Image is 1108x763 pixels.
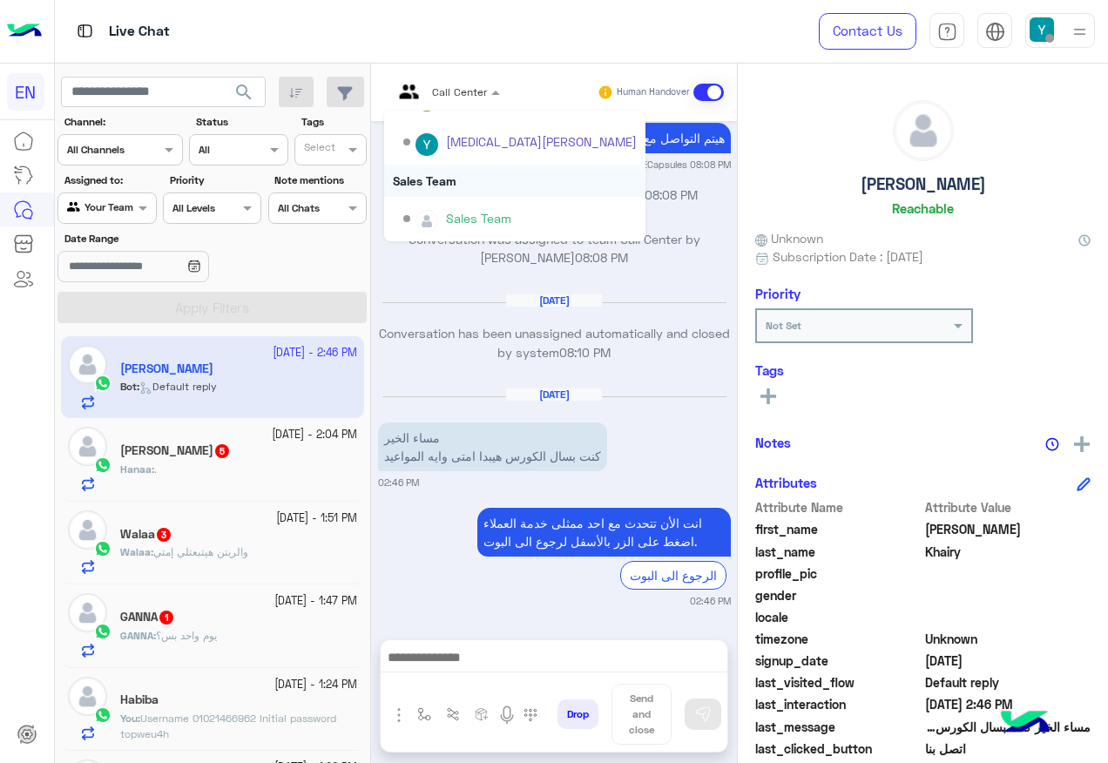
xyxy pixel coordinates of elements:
[301,139,335,159] div: Select
[432,85,487,98] span: Call Center
[925,608,1091,626] span: null
[415,210,438,233] img: defaultAdmin.png
[154,463,157,476] span: .
[384,165,645,197] div: Sales Team
[925,739,1091,758] span: اتصل بنا
[755,564,922,583] span: profile_pic
[94,540,111,557] img: WhatsApp
[64,172,154,188] label: Assigned to:
[694,706,712,723] img: send message
[925,520,1091,538] span: Mohamed
[755,586,922,604] span: gender
[7,13,42,50] img: Logo
[415,133,438,156] img: ACg8ocI6MlsIVUV_bq7ynHKXRHAHHf_eEJuK8wzlPyPcd5DXp5YqWA=s96-c
[925,543,1091,561] span: Khairy
[68,510,107,550] img: defaultAdmin.png
[755,475,817,490] h6: Attributes
[68,427,107,466] img: defaultAdmin.png
[378,324,731,361] p: Conversation has been unassigned automatically and closed by system
[94,623,111,640] img: WhatsApp
[120,443,231,458] h5: Hanaa Ahmed
[417,707,431,721] img: select flow
[274,677,357,693] small: [DATE] - 1:24 PM
[1030,17,1054,42] img: userImage
[276,510,357,527] small: [DATE] - 1:51 PM
[74,20,96,42] img: tab
[153,545,248,558] span: والريتن هيتبعتلي إمتي
[524,708,537,722] img: make a call
[64,114,181,130] label: Channel:
[595,123,731,153] p: 9/10/2025, 8:08 PM
[475,707,489,721] img: create order
[892,200,954,216] h6: Reachable
[384,111,645,241] ng-dropdown-panel: Options list
[925,586,1091,604] span: null
[690,594,731,608] small: 02:46 PM
[120,712,140,725] b: :
[766,319,801,332] b: Not Set
[378,230,731,267] p: Conversation was assigned to team Call Center by [PERSON_NAME]
[109,20,170,44] p: Live Chat
[301,114,365,130] label: Tags
[68,677,107,716] img: defaultAdmin.png
[170,172,260,188] label: Priority
[120,712,336,740] span: Username 01021466962 Initial password topweu4h
[159,611,173,625] span: 1
[620,561,726,590] div: الرجوع الى البوت
[94,706,111,724] img: WhatsApp
[120,545,153,558] b: :
[575,250,628,265] span: 08:08 PM
[755,695,922,713] span: last_interaction
[985,22,1005,42] img: tab
[378,422,607,471] p: 12/10/2025, 2:46 PM
[773,247,923,266] span: Subscription Date : [DATE]
[755,498,922,517] span: Attribute Name
[1074,436,1090,452] img: add
[274,172,364,188] label: Note mentions
[446,209,511,227] div: Sales Team
[120,463,152,476] span: Hanaa
[617,85,690,99] small: Human Handover
[468,700,497,729] button: create order
[446,707,460,721] img: Trigger scenario
[559,345,611,360] span: 08:10 PM
[120,545,151,558] span: Walaa
[410,700,439,729] button: select flow
[755,739,922,758] span: last_clicked_button
[157,528,171,542] span: 3
[755,435,791,450] h6: Notes
[755,362,1091,378] h6: Tags
[272,427,357,443] small: [DATE] - 2:04 PM
[120,463,154,476] b: :
[925,673,1091,692] span: Default reply
[393,84,425,113] img: teams.png
[64,231,260,246] label: Date Range
[1069,21,1091,43] img: profile
[223,77,266,114] button: search
[274,593,357,610] small: [DATE] - 1:47 PM
[446,132,637,151] div: [MEDICAL_DATA][PERSON_NAME]
[68,593,107,632] img: defaultAdmin.png
[506,388,602,401] h6: [DATE]
[120,629,156,642] b: :
[557,699,598,729] button: Drop
[755,520,922,538] span: first_name
[611,684,672,745] button: Send and close
[497,705,517,726] img: send voice note
[120,712,138,725] span: You
[755,608,922,626] span: locale
[755,630,922,648] span: timezone
[861,174,986,194] h5: [PERSON_NAME]
[120,692,159,707] h5: Habiba
[925,695,1091,713] span: 2025-10-12T11:46:22.798Z
[755,543,922,561] span: last_name
[929,13,964,50] a: tab
[937,22,957,42] img: tab
[156,629,217,642] span: يوم واحد بس؟
[477,508,731,557] p: 12/10/2025, 2:46 PM
[7,73,44,111] div: EN
[120,629,153,642] span: GANNA
[1045,437,1059,451] img: notes
[755,652,922,670] span: signup_date
[925,630,1091,648] span: Unknown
